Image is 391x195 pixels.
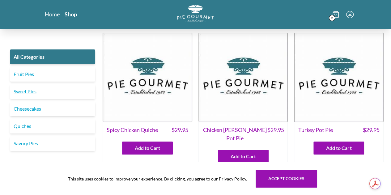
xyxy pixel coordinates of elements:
button: Add to Cart [313,142,364,155]
button: Add to Cart [122,142,173,155]
button: Menu [346,11,354,18]
img: Chicken Curry Pot Pie [198,32,288,122]
span: Turkey Pot Pie [298,126,333,134]
a: Cheesecakes [10,101,95,116]
img: Turkey Pot Pie [294,32,384,122]
img: Spicy Chicken Quiche [103,32,192,122]
a: Sweet Pies [10,84,95,99]
a: Savory Pies [10,136,95,151]
a: Home [45,11,60,18]
a: All Categories [10,49,95,64]
span: Add to Cart [135,144,160,152]
span: $ 29.95 [363,126,380,134]
span: This site uses cookies to improve your experience. By clicking, you agree to our Privacy Policy. [68,176,247,182]
span: $ 29.95 [172,126,188,134]
span: $ 29.95 [267,126,284,142]
button: Accept cookies [256,170,317,188]
a: Quiches [10,119,95,134]
span: Add to Cart [231,153,256,160]
span: Spicy Chicken Quiche [107,126,158,134]
span: Chicken [PERSON_NAME] Pot Pie [202,126,267,142]
span: Add to Cart [326,144,351,152]
button: Add to Cart [218,150,269,163]
a: Logo [177,5,214,24]
img: logo [177,5,214,22]
span: 2 [329,15,335,21]
a: Shop [65,11,77,18]
a: Fruit Pies [10,67,95,82]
